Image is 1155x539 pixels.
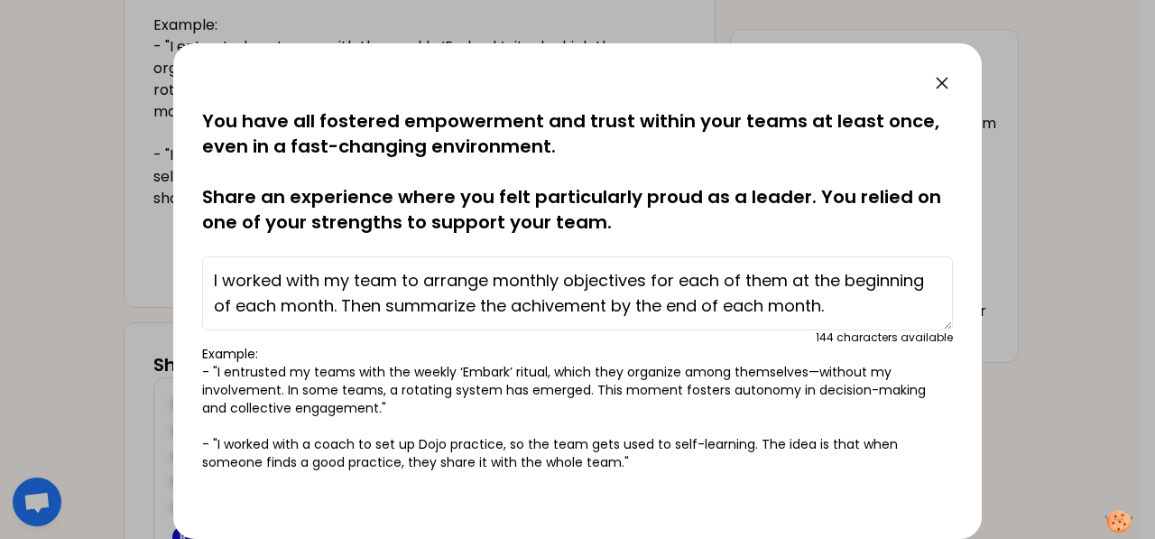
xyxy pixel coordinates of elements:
[202,256,953,330] textarea: I worked with my team to arrange monthly objectives for each of them at the beginning of each mon...
[816,330,953,345] div: 144 characters available
[202,345,953,471] p: Example: - "I entrusted my teams with the weekly ‘Embark’ ritual, which they organize among thems...
[202,108,953,235] p: You have all fostered empowerment and trust within your teams at least once, even in a fast-chang...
